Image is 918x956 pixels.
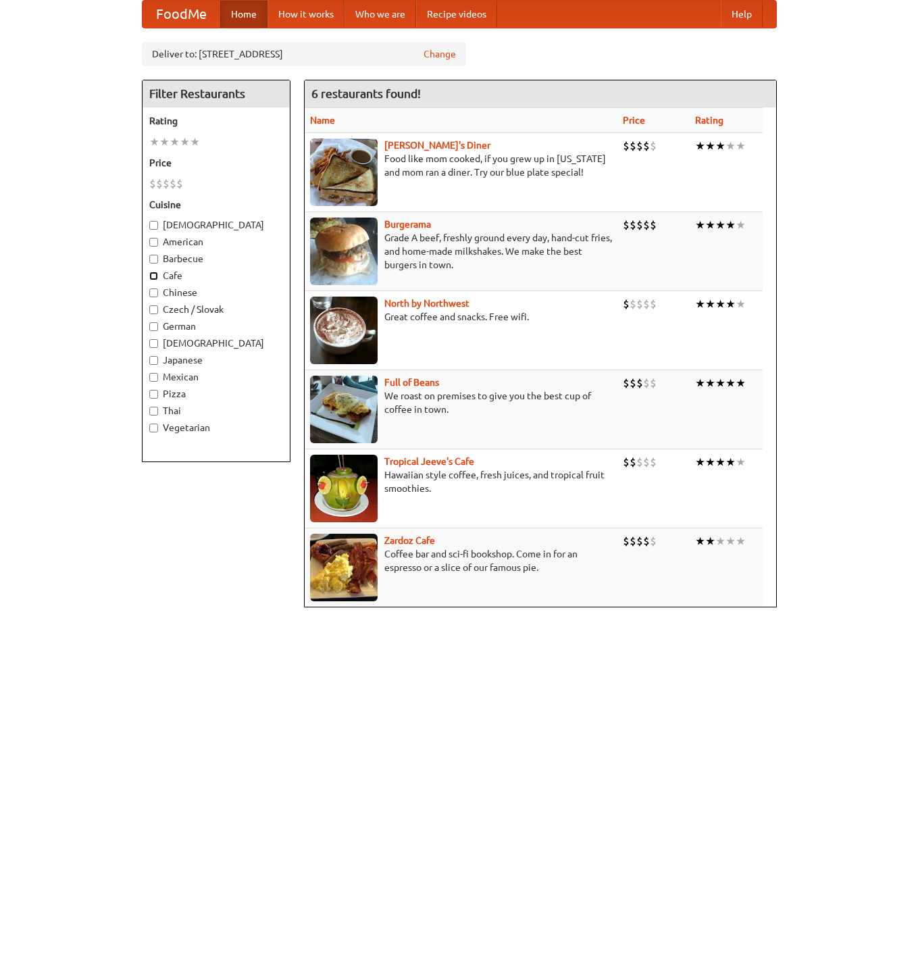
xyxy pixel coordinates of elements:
[149,286,283,299] label: Chinese
[650,297,657,311] li: $
[725,534,736,549] li: ★
[643,376,650,391] li: $
[310,455,378,522] img: jeeves.jpg
[721,1,763,28] a: Help
[149,198,283,211] h5: Cuisine
[149,218,283,232] label: [DEMOGRAPHIC_DATA]
[163,176,170,191] li: $
[384,377,439,388] a: Full of Beans
[736,218,746,232] li: ★
[695,534,705,549] li: ★
[636,455,643,470] li: $
[416,1,497,28] a: Recipe videos
[695,115,723,126] a: Rating
[384,298,469,309] a: North by Northwest
[310,310,612,324] p: Great coffee and snacks. Free wifi.
[143,1,220,28] a: FoodMe
[695,376,705,391] li: ★
[310,152,612,179] p: Food like mom cooked, if you grew up in [US_STATE] and mom ran a diner. Try our blue plate special!
[384,140,490,151] a: [PERSON_NAME]'s Diner
[149,356,158,365] input: Japanese
[149,269,283,282] label: Cafe
[623,115,645,126] a: Price
[650,218,657,232] li: $
[149,238,158,247] input: American
[643,455,650,470] li: $
[636,376,643,391] li: $
[705,534,715,549] li: ★
[695,139,705,153] li: ★
[630,218,636,232] li: $
[384,219,431,230] a: Burgerama
[623,218,630,232] li: $
[705,218,715,232] li: ★
[310,389,612,416] p: We roast on premises to give you the best cup of coffee in town.
[310,139,378,206] img: sallys.jpg
[695,455,705,470] li: ★
[149,404,283,418] label: Thai
[149,255,158,263] input: Barbecue
[623,297,630,311] li: $
[643,297,650,311] li: $
[149,156,283,170] h5: Price
[705,297,715,311] li: ★
[149,336,283,350] label: [DEMOGRAPHIC_DATA]
[715,534,725,549] li: ★
[149,176,156,191] li: $
[715,139,725,153] li: ★
[149,221,158,230] input: [DEMOGRAPHIC_DATA]
[156,176,163,191] li: $
[310,468,612,495] p: Hawaiian style coffee, fresh juices, and tropical fruit smoothies.
[623,376,630,391] li: $
[143,80,290,107] h4: Filter Restaurants
[725,455,736,470] li: ★
[149,424,158,432] input: Vegetarian
[310,218,378,285] img: burgerama.jpg
[705,455,715,470] li: ★
[310,534,378,601] img: zardoz.jpg
[220,1,267,28] a: Home
[149,421,283,434] label: Vegetarian
[149,288,158,297] input: Chinese
[736,455,746,470] li: ★
[715,455,725,470] li: ★
[630,139,636,153] li: $
[180,134,190,149] li: ★
[149,407,158,416] input: Thai
[424,47,456,61] a: Change
[650,455,657,470] li: $
[630,376,636,391] li: $
[623,455,630,470] li: $
[149,272,158,280] input: Cafe
[643,218,650,232] li: $
[695,297,705,311] li: ★
[643,534,650,549] li: $
[149,114,283,128] h5: Rating
[630,534,636,549] li: $
[149,370,283,384] label: Mexican
[170,134,180,149] li: ★
[384,456,474,467] a: Tropical Jeeve's Cafe
[384,535,435,546] b: Zardoz Cafe
[630,297,636,311] li: $
[310,231,612,272] p: Grade A beef, freshly ground every day, hand-cut fries, and home-made milkshakes. We make the bes...
[636,297,643,311] li: $
[149,387,283,401] label: Pizza
[149,339,158,348] input: [DEMOGRAPHIC_DATA]
[736,534,746,549] li: ★
[190,134,200,149] li: ★
[311,87,421,100] ng-pluralize: 6 restaurants found!
[715,218,725,232] li: ★
[736,376,746,391] li: ★
[736,297,746,311] li: ★
[176,176,183,191] li: $
[705,139,715,153] li: ★
[159,134,170,149] li: ★
[149,305,158,314] input: Czech / Slovak
[715,376,725,391] li: ★
[310,297,378,364] img: north.jpg
[142,42,466,66] div: Deliver to: [STREET_ADDRESS]
[650,534,657,549] li: $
